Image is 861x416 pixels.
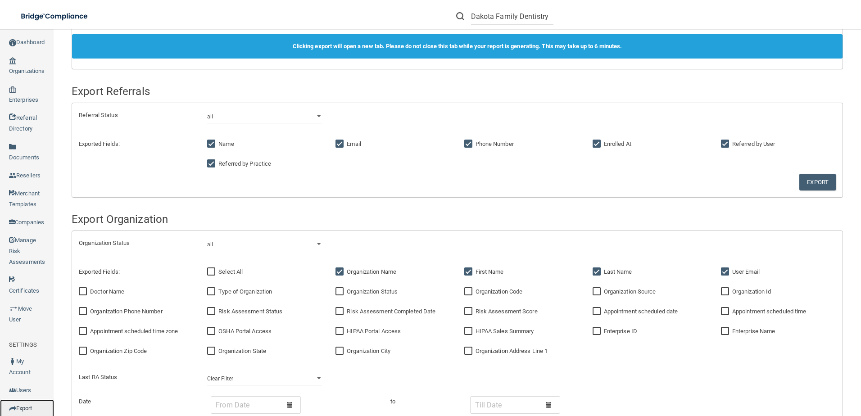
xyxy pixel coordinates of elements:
span: Enrolled At [604,140,631,147]
input: Organization Source [593,288,603,295]
img: organization-icon.f8decf85.png [9,57,16,64]
span: Risk Assessment Score [476,308,538,315]
span: Risk Assessment Completed Date [347,308,435,315]
input: HIPAA Portal Access [335,328,346,335]
input: Select All [207,268,218,276]
input: Till Date [471,397,539,413]
span: Appointment scheduled time zone [90,328,178,335]
input: Organization Name [335,268,346,276]
span: Phone Number [476,140,514,147]
input: Appointment scheduled time [721,308,731,315]
span: Name [218,140,234,147]
div: to [329,396,457,407]
img: ic_dashboard_dark.d01f4a41.png [9,39,16,46]
input: Organization Zip Code [79,348,89,355]
span: Organization Source [604,288,656,295]
a: Export [799,174,836,190]
input: Appointment scheduled time zone [79,328,89,335]
label: SETTINGS [9,339,37,350]
input: Organization Id [721,288,731,295]
span: Referred by User [732,140,775,147]
input: Organization City [335,348,346,355]
div: Last RA Status [72,372,200,383]
input: Risk Assessment Score [464,308,475,315]
input: Organization Phone Number [79,308,89,315]
div: Exported Fields: [79,267,194,277]
div: Exported Fields: [79,139,194,149]
img: ic-search.3b580494.png [456,12,464,20]
span: Risk Assessment Status [218,308,282,315]
span: Organization Name [347,268,396,275]
input: Risk Assessment Completed Date [335,308,346,315]
span: User Email [732,268,760,275]
span: Enterprise ID [604,328,637,335]
img: icon-export.b9366987.png [9,405,16,412]
span: Organization Phone Number [90,308,163,315]
span: Doctor Name [90,288,124,295]
input: Organization Status [335,288,346,295]
div: Date [72,396,200,407]
span: Appointment scheduled time [732,308,807,315]
span: Type of Organization [218,288,272,295]
img: briefcase.64adab9b.png [9,304,18,313]
span: Organization Address Line 1 [476,348,548,354]
span: Organization City [347,348,390,354]
img: ic_reseller.de258add.png [9,172,16,179]
div: Organization Status [72,238,200,249]
input: Organization Address Line 1 [464,348,475,355]
input: Doctor Name [79,288,89,295]
span: First Name [476,268,504,275]
input: Referred by Practice [207,160,218,167]
img: icon-documents.8dae5593.png [9,143,16,150]
h4: Export Organization [72,213,843,225]
span: Select All [218,268,243,275]
input: Enterprise ID [593,328,603,335]
img: icon-users.e205127d.png [9,387,16,394]
span: Referred by Practice [218,160,271,167]
input: Appointment scheduled date [593,308,603,315]
div: Referral Status [72,110,200,121]
input: Organization State [207,348,218,355]
span: Organization Status [347,288,398,295]
span: Appointment scheduled date [604,308,678,315]
span: OSHA Portal Access [218,328,272,335]
input: HIPAA Sales Summary [464,328,475,335]
span: Email [347,140,361,147]
input: From Date [211,397,280,413]
span: Organization Code [476,288,523,295]
span: Organization Zip Code [90,348,147,354]
h4: Export Referrals [72,86,843,97]
span: Enterprise Name [732,328,775,335]
input: Referred by User [721,140,731,148]
img: enterprise.0d942306.png [9,86,16,93]
input: Name [207,140,218,148]
input: Type of Organization [207,288,218,295]
span: Clicking export will open a new tab. Please do not close this tab while your report is generating... [293,43,622,50]
span: HIPAA Sales Summary [476,328,534,335]
input: Last Name [593,268,603,276]
img: bridge_compliance_login_screen.278c3ca4.svg [14,7,96,26]
input: Email [335,140,346,148]
input: Risk Assessment Status [207,308,218,315]
span: Organization Id [732,288,771,295]
input: Phone Number [464,140,475,148]
input: First Name [464,268,475,276]
span: Organization State [218,348,266,354]
span: Last Name [604,268,632,275]
input: OSHA Portal Access [207,328,218,335]
input: Search [471,8,553,25]
input: Enterprise Name [721,328,731,335]
img: ic_user_dark.df1a06c3.png [9,358,16,365]
input: Enrolled At [593,140,603,148]
span: HIPAA Portal Access [347,328,401,335]
input: User Email [721,268,731,276]
input: Organization Code [464,288,475,295]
